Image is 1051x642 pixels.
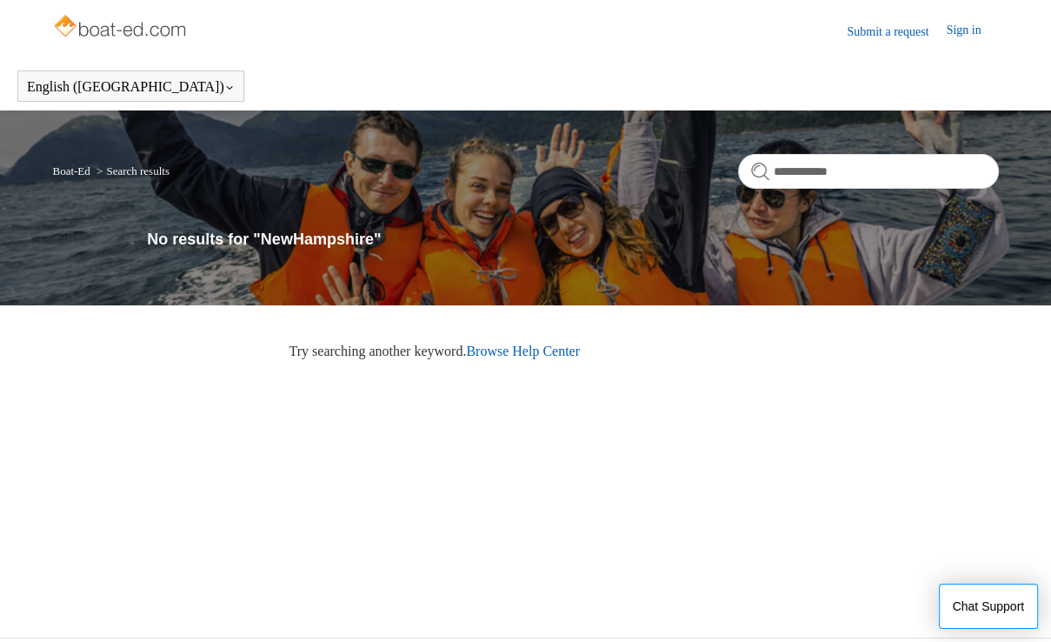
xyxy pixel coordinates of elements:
[289,341,998,362] p: Try searching another keyword.
[93,164,170,177] li: Search results
[466,344,580,358] a: Browse Help Center
[52,164,93,177] li: Boat-Ed
[946,21,998,42] a: Sign in
[147,228,998,251] h1: No results for "NewHampshire"
[847,23,946,41] a: Submit a request
[738,154,999,189] input: Search
[27,79,235,95] button: English ([GEOGRAPHIC_DATA])
[939,584,1039,629] button: Chat Support
[52,10,190,45] img: Boat-Ed Help Center home page
[52,164,90,177] a: Boat-Ed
